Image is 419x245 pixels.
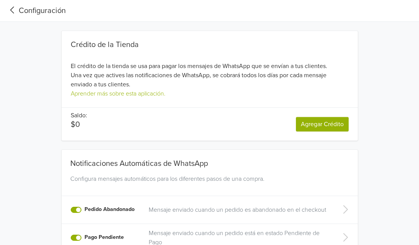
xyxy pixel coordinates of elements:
[6,5,66,16] a: Configuración
[62,40,358,98] div: El crédito de la tienda se usa para pagar los mensajes de WhatsApp que se envían a tus clientes. ...
[84,233,124,242] label: Pago Pendiente
[71,120,87,129] p: $0
[71,111,87,120] p: Saldo:
[67,150,352,171] div: Notificaciones Automáticas de WhatsApp
[149,205,329,214] a: Mensaje enviado cuando un pedido es abandonado en el checkout
[71,90,166,97] a: Aprender más sobre esta aplicación.
[71,40,349,49] div: Crédito de la Tienda
[296,117,349,131] a: Agregar Crédito
[67,174,352,193] div: Configura mensajes automáticos para los diferentes pasos de una compra.
[84,205,135,214] label: Pedido Abandonado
